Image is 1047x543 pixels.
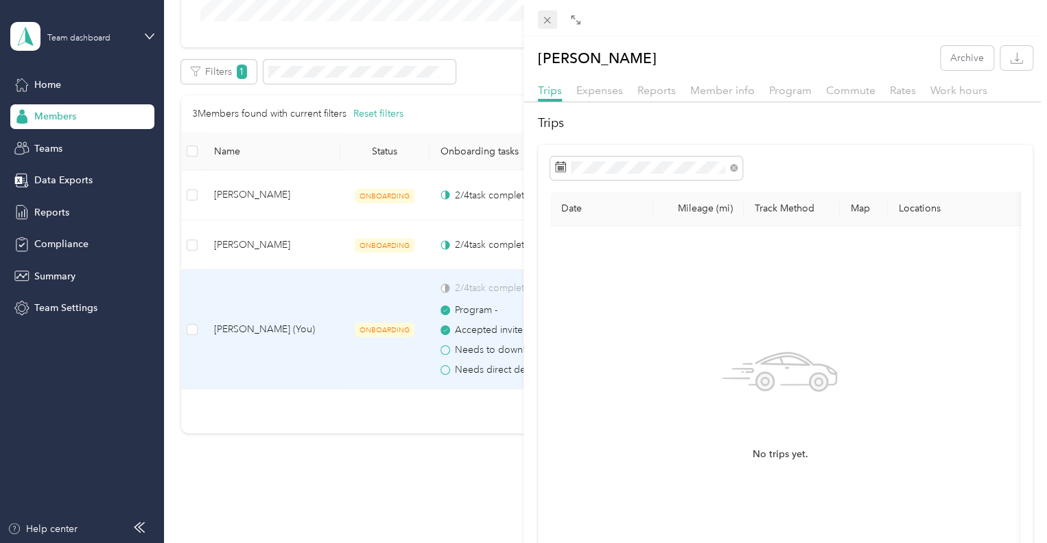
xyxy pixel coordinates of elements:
p: [PERSON_NAME] [538,46,657,70]
span: Rates [890,84,916,97]
th: Map [840,192,888,226]
span: No trips yet. [753,447,808,462]
iframe: Everlance-gr Chat Button Frame [970,466,1047,543]
span: Expenses [576,84,623,97]
button: Archive [941,46,993,70]
th: Date [550,192,653,226]
span: Program [769,84,812,97]
th: Track Method [744,192,840,226]
span: Reports [637,84,676,97]
span: Trips [538,84,562,97]
span: Commute [826,84,875,97]
h2: Trips [538,114,1033,132]
span: Member info [690,84,755,97]
th: Mileage (mi) [653,192,744,226]
span: Work hours [930,84,987,97]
